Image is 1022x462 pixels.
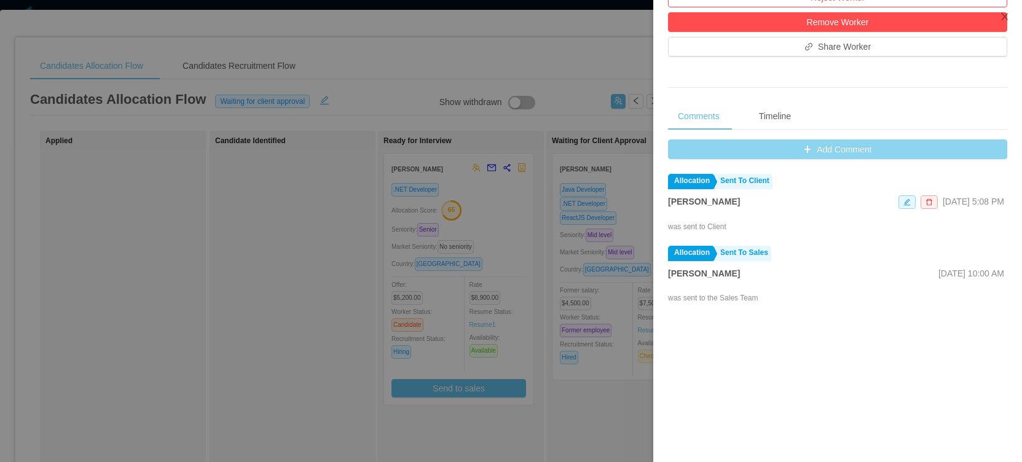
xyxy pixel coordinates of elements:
[926,198,933,206] i: icon: delete
[668,268,740,278] strong: [PERSON_NAME]
[668,37,1007,57] button: icon: linkShare Worker
[668,103,729,130] div: Comments
[938,268,1004,278] span: [DATE] 10:00 AM
[714,174,772,189] a: Sent To Client
[668,292,758,303] div: was sent to the Sales Team
[668,221,726,232] div: was sent to Client
[668,174,713,189] a: Allocation
[668,139,1007,159] button: icon: plusAdd Comment
[749,103,801,130] div: Timeline
[714,246,771,261] a: Sent To Sales
[668,12,1007,32] button: Remove Worker
[668,197,740,206] strong: [PERSON_NAME]
[1000,12,1010,22] i: icon: close
[903,198,911,206] i: icon: edit
[943,197,1004,206] span: [DATE] 5:08 PM
[668,246,713,261] a: Allocation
